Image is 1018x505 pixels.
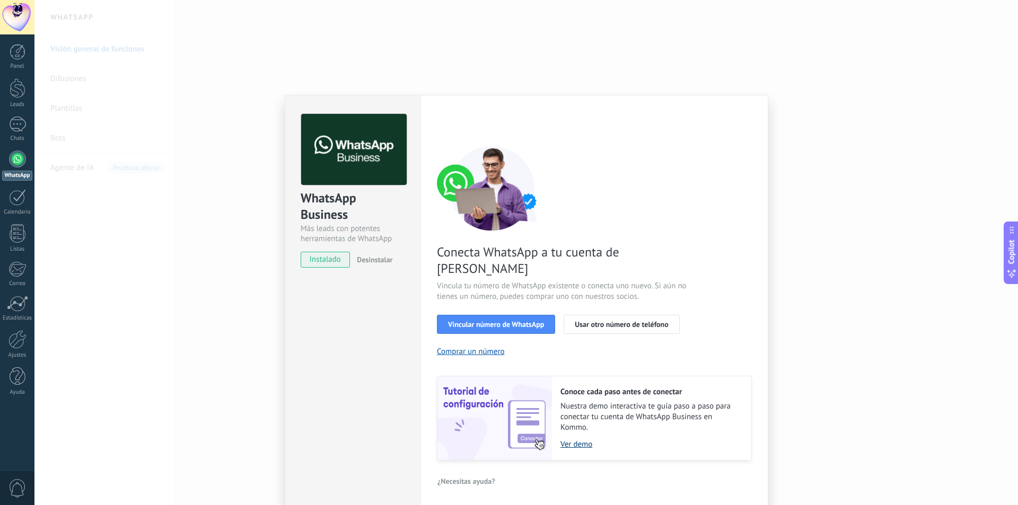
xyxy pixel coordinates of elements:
[560,387,741,397] h2: Conoce cada paso antes de conectar
[353,252,392,268] button: Desinstalar
[301,114,407,185] img: logo_main.png
[437,347,505,357] button: Comprar un número
[2,135,33,142] div: Chats
[437,315,555,334] button: Vincular número de WhatsApp
[357,255,392,264] span: Desinstalar
[301,190,405,224] div: WhatsApp Business
[560,401,741,433] span: Nuestra demo interactiva te guía paso a paso para conectar tu cuenta de WhatsApp Business en Kommo.
[448,321,544,328] span: Vincular número de WhatsApp
[2,315,33,322] div: Estadísticas
[575,321,668,328] span: Usar otro número de teléfono
[2,171,32,181] div: WhatsApp
[2,389,33,396] div: Ayuda
[564,315,679,334] button: Usar otro número de teléfono
[437,281,689,302] span: Vincula tu número de WhatsApp existente o conecta uno nuevo. Si aún no tienes un número, puedes c...
[2,280,33,287] div: Correo
[437,473,496,489] button: ¿Necesitas ayuda?
[1006,240,1017,264] span: Copilot
[2,63,33,70] div: Panel
[437,477,495,485] span: ¿Necesitas ayuda?
[2,246,33,253] div: Listas
[301,252,349,268] span: instalado
[437,244,689,277] span: Conecta WhatsApp a tu cuenta de [PERSON_NAME]
[301,224,405,244] div: Más leads con potentes herramientas de WhatsApp
[2,209,33,216] div: Calendario
[2,352,33,359] div: Ajustes
[437,146,548,231] img: connect number
[560,439,741,449] a: Ver demo
[2,101,33,108] div: Leads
